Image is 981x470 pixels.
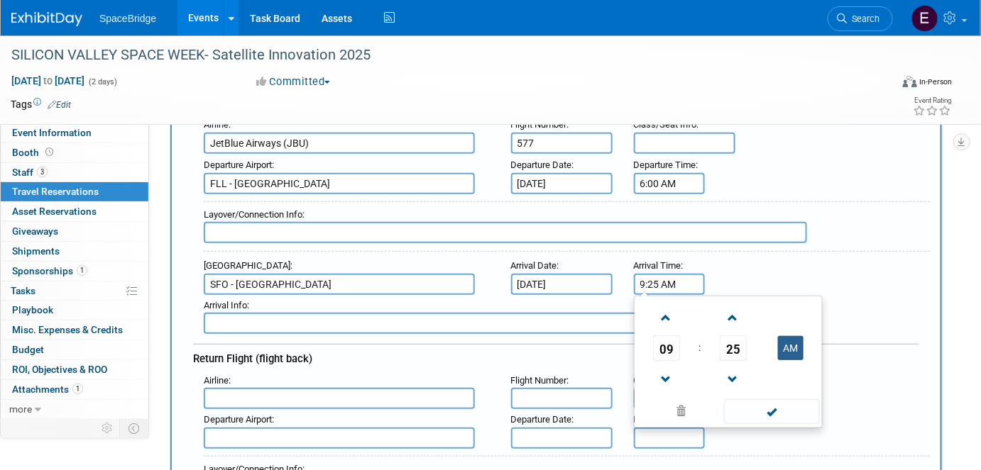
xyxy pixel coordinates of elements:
small: : [204,300,249,310]
span: 3 [37,167,48,177]
small: : [511,260,559,271]
span: Departure Time [634,160,696,170]
span: [DATE] [DATE] [11,74,85,87]
small: : [634,260,684,271]
span: Booth [12,147,56,158]
span: Layover/Connection Info [204,209,302,220]
a: ROI, Objectives & ROO [1,360,148,379]
img: ExhibitDay [11,12,82,26]
div: Event Format [813,74,953,95]
a: Staff3 [1,163,148,182]
a: Giveaways [1,222,148,241]
span: Departure Airport [204,160,272,170]
img: Elizabeth Gelerman [911,5,938,32]
span: Arrival Date [511,260,557,271]
a: Misc. Expenses & Credits [1,320,148,340]
span: Sponsorships [12,265,87,276]
td: Tags [11,97,71,111]
span: to [41,75,55,86]
a: Decrement Minute [720,361,747,397]
a: Increment Minute [720,299,747,335]
div: SILICON VALLEY SPACE WEEK- Satellite Innovation 2025 [6,43,872,68]
a: Tasks [1,281,148,301]
span: Budget [12,344,44,355]
span: Shipments [12,245,60,257]
button: AM [778,336,804,360]
small: : [204,260,292,271]
td: Toggle Event Tabs [120,419,149,437]
a: Done [723,403,821,423]
small: : [204,160,274,170]
small: : [511,414,574,425]
a: Sponsorships1 [1,262,148,281]
span: Asset Reservations [12,206,97,217]
span: Departure Date [511,160,572,170]
a: Budget [1,340,148,359]
body: Rich Text Area. Press ALT-0 for help. [8,6,706,21]
span: Return Flight (flight back) [193,352,312,365]
span: SpaceBridge [99,13,156,24]
a: Search [828,6,893,31]
div: In-Person [919,77,953,87]
a: Clear selection [637,402,725,422]
td: : [696,335,704,361]
a: Decrement Hour [653,361,680,397]
span: Event Information [12,127,92,138]
a: Attachments1 [1,380,148,399]
span: (2 days) [87,77,117,86]
a: Asset Reservations [1,202,148,221]
img: Format-Inperson.png [903,76,917,87]
span: Misc. Expenses & Credits [12,324,123,335]
small: : [634,160,698,170]
small: : [204,375,231,386]
span: Arrival Info [204,300,247,310]
span: Travel Reservations [12,186,99,197]
small: : [511,160,574,170]
a: Increment Hour [653,299,680,335]
span: Attachments [12,384,83,395]
span: 1 [72,384,83,394]
small: : [204,414,274,425]
small: : [204,209,305,220]
a: more [1,400,148,419]
span: Pick Hour [653,335,680,361]
small: : [511,375,569,386]
span: Playbook [12,304,53,315]
span: 1 [77,265,87,276]
span: Giveaways [12,225,58,237]
span: Departure Airport [204,414,272,425]
span: more [9,403,32,415]
button: Committed [251,74,336,89]
span: Staff [12,167,48,178]
span: Arrival Time [634,260,681,271]
span: Airline [204,375,229,386]
span: Tasks [11,285,35,296]
span: [GEOGRAPHIC_DATA] [204,260,290,271]
a: Shipments [1,242,148,261]
span: ROI, Objectives & ROO [12,364,107,375]
a: Edit [48,100,71,110]
span: Flight Number [511,375,567,386]
a: Playbook [1,301,148,320]
div: Event Rating [914,97,952,104]
span: Pick Minute [720,335,747,361]
span: Departure Date [511,414,572,425]
td: Personalize Event Tab Strip [95,419,120,437]
span: Booth not reserved yet [43,147,56,157]
a: Travel Reservations [1,182,148,201]
a: Booth [1,143,148,162]
span: Search [847,13,879,24]
a: Event Information [1,123,148,142]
